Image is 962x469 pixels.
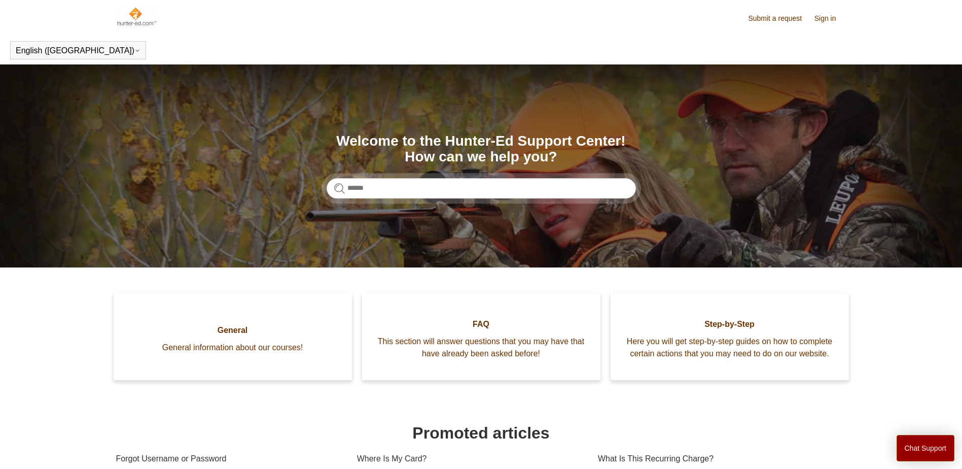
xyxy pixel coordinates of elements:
span: FAQ [377,318,585,330]
span: Step-by-Step [626,318,834,330]
img: Hunter-Ed Help Center home page [116,6,157,26]
a: Step-by-Step Here you will get step-by-step guides on how to complete certain actions that you ma... [611,293,849,380]
button: English ([GEOGRAPHIC_DATA]) [16,46,140,55]
a: Submit a request [748,13,812,24]
button: Chat Support [897,435,955,461]
input: Search [327,178,636,198]
h1: Promoted articles [116,421,846,445]
a: General General information about our courses! [114,293,352,380]
span: General information about our courses! [129,342,337,354]
span: This section will answer questions that you may have that have already been asked before! [377,336,585,360]
a: Sign in [814,13,846,24]
span: Here you will get step-by-step guides on how to complete certain actions that you may need to do ... [626,336,834,360]
span: General [129,324,337,337]
h1: Welcome to the Hunter-Ed Support Center! How can we help you? [327,133,636,165]
a: FAQ This section will answer questions that you may have that have already been asked before! [362,293,600,380]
